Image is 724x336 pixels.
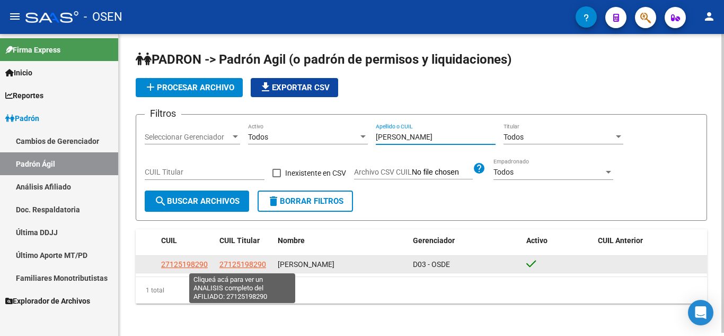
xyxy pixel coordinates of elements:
span: Todos [248,133,268,141]
button: Exportar CSV [251,78,338,97]
div: 1 total [136,277,707,304]
span: Exportar CSV [259,83,330,92]
span: Inicio [5,67,32,79]
datatable-header-cell: Nombre [273,229,409,252]
span: Borrar Filtros [267,196,343,206]
span: Archivo CSV CUIL [354,168,412,176]
button: Borrar Filtros [258,191,353,212]
span: Todos [504,133,524,141]
span: Explorador de Archivos [5,295,90,307]
datatable-header-cell: CUIL Anterior [594,229,708,252]
span: Firma Express [5,44,60,56]
h3: Filtros [145,106,181,121]
div: Open Intercom Messenger [688,300,713,325]
mat-icon: person [703,10,716,23]
mat-icon: menu [8,10,21,23]
span: 27125198290 [219,260,266,269]
input: Archivo CSV CUIL [412,168,473,177]
span: - OSEN [84,5,122,29]
span: PADRON -> Padrón Agil (o padrón de permisos y liquidaciones) [136,52,511,67]
span: 27125198290 [161,260,208,269]
span: Reportes [5,90,43,101]
mat-icon: file_download [259,81,272,93]
span: CUIL Anterior [598,236,643,245]
mat-icon: delete [267,195,280,208]
datatable-header-cell: Activo [522,229,594,252]
span: CUIL [161,236,177,245]
button: Procesar archivo [136,78,243,97]
span: Procesar archivo [144,83,234,92]
span: Gerenciador [413,236,455,245]
mat-icon: search [154,195,167,208]
span: [PERSON_NAME] [278,260,334,269]
datatable-header-cell: CUIL [157,229,215,252]
button: Buscar Archivos [145,191,249,212]
datatable-header-cell: Gerenciador [409,229,523,252]
span: Buscar Archivos [154,196,240,206]
mat-icon: help [473,162,485,175]
span: D03 - OSDE [413,260,450,269]
span: Todos [493,168,514,176]
span: CUIL Titular [219,236,260,245]
datatable-header-cell: CUIL Titular [215,229,273,252]
mat-icon: add [144,81,157,93]
span: Activo [526,236,548,245]
span: Seleccionar Gerenciador [145,133,231,142]
span: Inexistente en CSV [285,167,346,179]
span: Padrón [5,113,39,124]
span: Nombre [278,236,305,245]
